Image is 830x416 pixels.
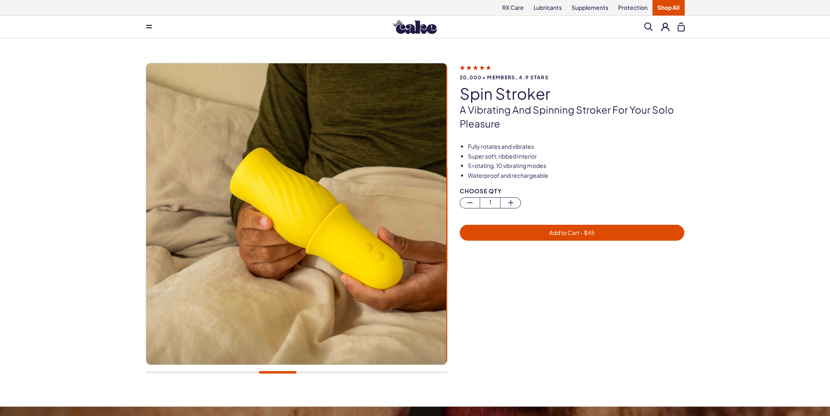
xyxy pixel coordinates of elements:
[460,225,685,241] button: Add to Cart - $45
[549,229,595,236] span: Add to Cart
[460,64,685,80] a: 20,000+ members, 4.9 stars
[468,143,685,151] li: Fully rotates and vibrates
[480,198,500,207] span: 1
[460,103,685,130] p: A vibrating and spinning stroker for your solo pleasure
[460,85,685,102] h1: spin stroker
[446,63,747,365] img: spin stroker
[468,152,685,161] li: Super soft, ribbed Interior
[579,229,595,236] span: - $ 45
[460,188,685,194] div: Choose Qty
[460,75,685,80] span: 20,000+ members, 4.9 stars
[145,63,446,365] img: spin stroker
[393,20,437,34] img: Hello Cake
[468,172,685,180] li: Waterproof and rechargeable
[468,162,685,170] li: 5 rotating, 10 vibrating modes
